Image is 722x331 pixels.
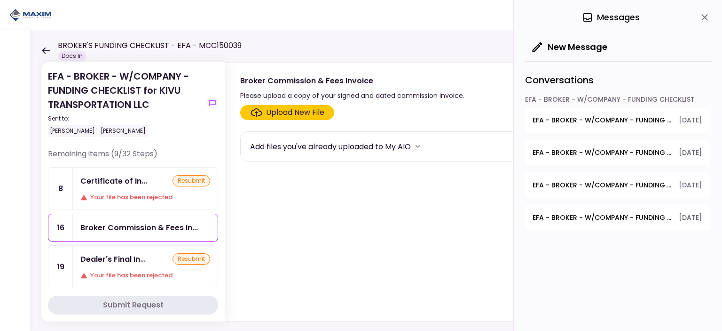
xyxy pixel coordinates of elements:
[525,108,710,133] button: open-conversation
[58,40,242,51] h1: BROKER'S FUNDING CHECKLIST - EFA - MCC150039
[9,8,52,22] img: Partner icon
[207,97,218,109] button: show-messages
[48,214,218,242] a: 16Broker Commission & Fees Invoice
[173,175,210,186] div: resubmit
[240,105,334,120] span: Click here to upload the required document
[525,35,615,59] button: New Message
[525,95,710,108] div: EFA - BROKER - W/COMPANY - FUNDING CHECKLIST
[582,10,640,24] div: Messages
[48,246,73,288] div: 19
[48,167,218,210] a: 8Certificate of InsuranceresubmitYour file has been rejected
[103,299,164,311] div: Submit Request
[266,107,324,118] div: Upload New File
[48,114,203,123] div: Sent to:
[679,180,702,190] span: [DATE]
[48,168,73,210] div: 8
[679,115,702,125] span: [DATE]
[679,213,702,223] span: [DATE]
[80,222,198,234] div: Broker Commission & Fees Invoice
[533,213,672,223] span: EFA - BROKER - W/COMPANY - FUNDING CHECKLIST - Certificate of Insurance
[525,173,710,198] button: open-conversation
[48,148,218,167] div: Remaining items (9/32 Steps)
[533,180,672,190] span: EFA - BROKER - W/COMPANY - FUNDING CHECKLIST - GPS #1 Installed & Pinged
[48,69,203,137] div: EFA - BROKER - W/COMPANY - FUNDING CHECKLIST for KIVU TRANSPORTATION LLC
[240,90,464,101] div: Please upload a copy of your signed and dated commission invoice.
[80,271,210,280] div: Your file has been rejected
[173,253,210,265] div: resubmit
[533,115,672,125] span: EFA - BROKER - W/COMPANY - FUNDING CHECKLIST - Dealer GPS Installation Invoice
[240,75,464,87] div: Broker Commission & Fees Invoice
[48,296,218,315] button: Submit Request
[525,205,710,230] button: open-conversation
[48,214,73,241] div: 16
[80,193,210,202] div: Your file has been rejected
[225,62,703,322] div: Broker Commission & Fees InvoicePlease upload a copy of your signed and dated commission invoice....
[679,148,702,158] span: [DATE]
[58,51,86,61] div: Docs In
[80,253,146,265] div: Dealer's Final Invoice
[533,148,672,158] span: EFA - BROKER - W/COMPANY - FUNDING CHECKLIST - Title Application
[48,125,97,137] div: [PERSON_NAME]
[525,140,710,165] button: open-conversation
[525,61,713,95] div: Conversations
[250,141,411,153] div: Add files you've already uploaded to My AIO
[99,125,148,137] div: [PERSON_NAME]
[697,9,713,25] button: close
[80,175,147,187] div: Certificate of Insurance
[411,139,425,153] button: more
[48,245,218,288] a: 19Dealer's Final InvoiceresubmitYour file has been rejected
